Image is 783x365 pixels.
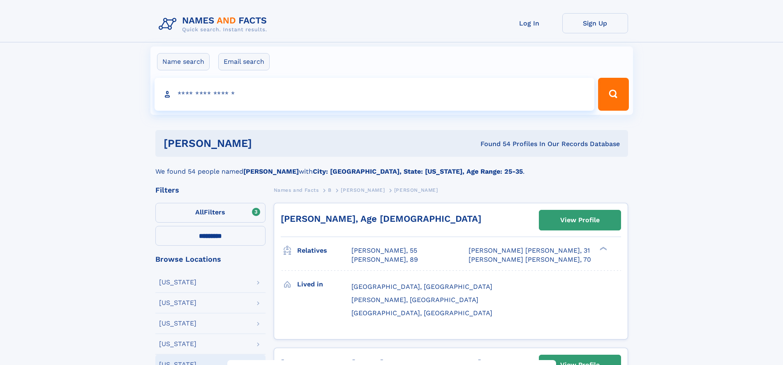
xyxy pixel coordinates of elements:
a: [PERSON_NAME], 55 [351,246,417,255]
div: Found 54 Profiles In Our Records Database [366,139,620,149]
label: Email search [218,53,270,70]
a: [PERSON_NAME], 89 [351,255,418,264]
div: [US_STATE] [159,279,196,286]
a: [PERSON_NAME] [341,185,385,195]
span: [PERSON_NAME] [394,187,438,193]
a: [PERSON_NAME] [PERSON_NAME], 31 [469,246,590,255]
button: Search Button [598,78,628,111]
h3: Lived in [297,277,351,291]
div: [US_STATE] [159,341,196,347]
a: [PERSON_NAME] [PERSON_NAME], 70 [469,255,591,264]
a: [PERSON_NAME], Age [DEMOGRAPHIC_DATA] [281,214,481,224]
span: All [195,208,204,216]
a: Sign Up [562,13,628,33]
img: Logo Names and Facts [155,13,274,35]
label: Filters [155,203,266,223]
span: [PERSON_NAME], [GEOGRAPHIC_DATA] [351,296,478,304]
div: [US_STATE] [159,300,196,306]
a: View Profile [539,210,621,230]
label: Name search [157,53,210,70]
div: ❯ [598,246,607,251]
a: Names and Facts [274,185,319,195]
a: Log In [497,13,562,33]
span: [GEOGRAPHIC_DATA], [GEOGRAPHIC_DATA] [351,283,492,291]
div: Browse Locations [155,256,266,263]
div: View Profile [560,211,600,230]
span: [PERSON_NAME] [341,187,385,193]
h3: Relatives [297,244,351,258]
a: B [328,185,332,195]
b: [PERSON_NAME] [243,167,299,175]
h1: [PERSON_NAME] [164,138,366,149]
span: [GEOGRAPHIC_DATA], [GEOGRAPHIC_DATA] [351,309,492,317]
div: Filters [155,186,266,194]
div: We found 54 people named with . [155,157,628,177]
b: City: [GEOGRAPHIC_DATA], State: [US_STATE], Age Range: 25-35 [313,167,523,175]
input: search input [155,78,595,111]
div: [US_STATE] [159,320,196,327]
span: B [328,187,332,193]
